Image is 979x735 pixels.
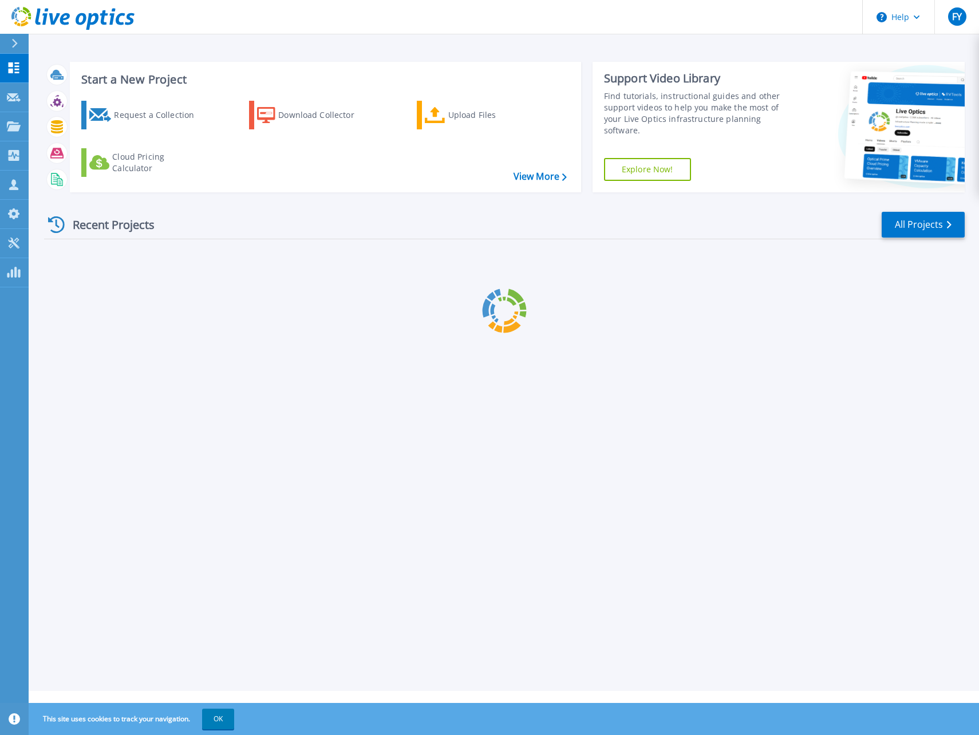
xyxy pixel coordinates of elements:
h3: Start a New Project [81,73,566,86]
a: Cloud Pricing Calculator [81,148,209,177]
span: FY [952,12,962,21]
span: This site uses cookies to track your navigation. [31,709,234,729]
div: Download Collector [278,104,370,127]
a: Upload Files [417,101,544,129]
a: Request a Collection [81,101,209,129]
button: OK [202,709,234,729]
div: Cloud Pricing Calculator [112,151,204,174]
div: Find tutorials, instructional guides and other support videos to help you make the most of your L... [604,90,792,136]
a: Explore Now! [604,158,691,181]
div: Support Video Library [604,71,792,86]
a: View More [514,171,567,182]
div: Request a Collection [114,104,206,127]
div: Upload Files [448,104,540,127]
div: Recent Projects [44,211,170,239]
a: Download Collector [249,101,377,129]
a: All Projects [882,212,965,238]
